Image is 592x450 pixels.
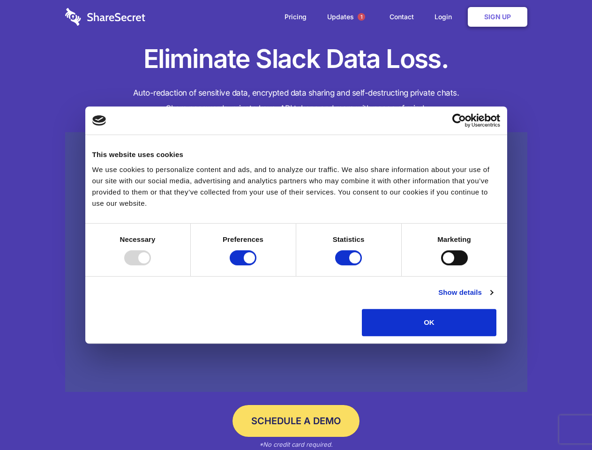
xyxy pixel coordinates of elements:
a: Usercentrics Cookiebot - opens in a new window [418,113,500,127]
a: Wistia video thumbnail [65,132,527,392]
strong: Preferences [223,235,263,243]
a: Pricing [275,2,316,31]
h1: Eliminate Slack Data Loss. [65,42,527,76]
a: Sign Up [468,7,527,27]
strong: Statistics [333,235,365,243]
span: 1 [358,13,365,21]
em: *No credit card required. [259,441,333,448]
img: logo [92,115,106,126]
button: OK [362,309,496,336]
div: We use cookies to personalize content and ads, and to analyze our traffic. We also share informat... [92,164,500,209]
h4: Auto-redaction of sensitive data, encrypted data sharing and self-destructing private chats. Shar... [65,85,527,116]
strong: Necessary [120,235,156,243]
div: This website uses cookies [92,149,500,160]
img: logo-wordmark-white-trans-d4663122ce5f474addd5e946df7df03e33cb6a1c49d2221995e7729f52c070b2.svg [65,8,145,26]
a: Show details [438,287,493,298]
strong: Marketing [437,235,471,243]
a: Contact [380,2,423,31]
a: Login [425,2,466,31]
a: Schedule a Demo [232,405,360,437]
